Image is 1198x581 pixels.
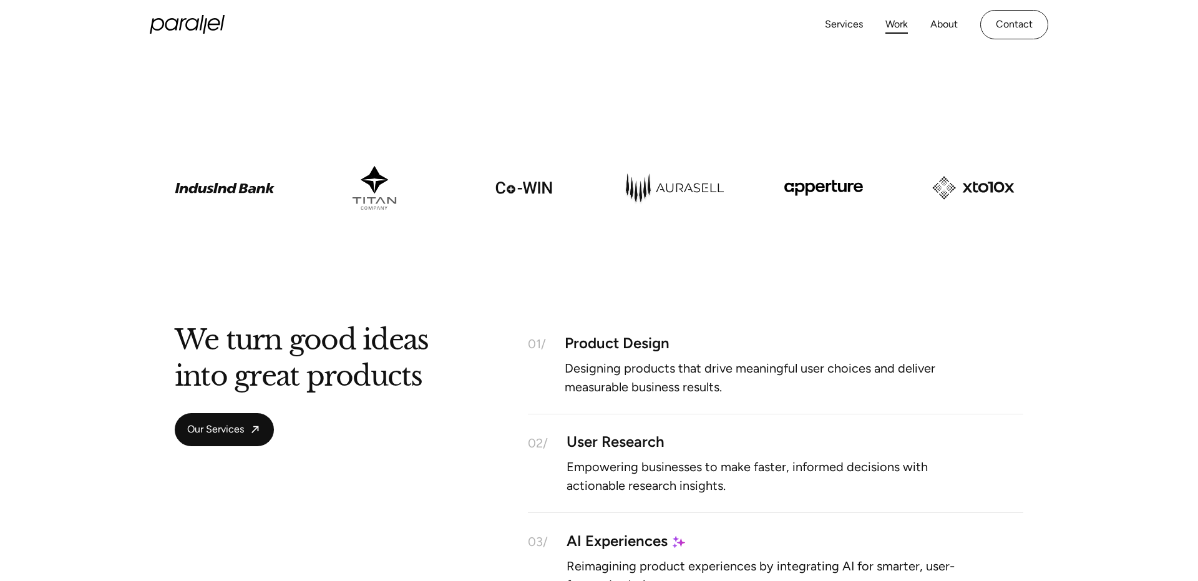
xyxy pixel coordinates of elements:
[175,413,274,446] a: Our Services
[175,330,428,394] h2: We turn good ideas into great products
[980,10,1048,39] a: Contact
[825,16,863,34] a: Services
[930,16,958,34] a: About
[567,437,1023,447] div: User Research
[567,462,972,490] p: Empowering businesses to make faster, informed decisions with actionable research insights.
[528,535,548,548] div: 03/
[187,423,244,436] span: Our Services
[528,437,548,449] div: 02/
[885,16,908,34] a: Work
[150,15,225,34] a: home
[565,363,970,391] p: Designing products that drive meaningful user choices and deliver measurable business results.
[528,338,546,350] div: 01/
[567,535,668,546] div: AI Experiences
[565,338,1023,348] div: Product Design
